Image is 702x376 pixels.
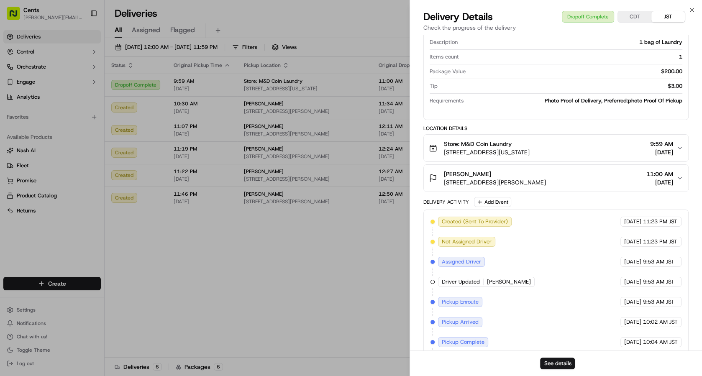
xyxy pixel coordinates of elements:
div: 💻 [71,122,77,128]
span: Driver Updated [442,278,480,286]
span: [DATE] [624,258,641,266]
button: Store: M&D Coin Laundry[STREET_ADDRESS][US_STATE]9:59 AM[DATE] [424,135,688,161]
div: 1 bag of Laundry [461,38,682,46]
span: [DATE] [624,278,641,286]
span: [STREET_ADDRESS][US_STATE] [444,148,530,156]
span: Pickup Complete [442,338,484,346]
span: [DATE] [624,338,641,346]
span: Description [430,38,458,46]
span: 11:00 AM [646,170,673,178]
button: Add Event [474,197,511,207]
div: $3.00 [441,82,682,90]
span: 9:53 AM JST [643,298,674,306]
button: CDT [618,11,651,22]
span: [STREET_ADDRESS][PERSON_NAME] [444,178,546,187]
img: Nash [8,8,25,25]
div: $200.00 [469,68,682,75]
div: Delivery Activity [423,199,469,205]
span: Knowledge Base [17,121,64,129]
span: 11:23 PM JST [643,238,677,246]
span: 9:59 AM [650,140,673,148]
button: [PERSON_NAME][STREET_ADDRESS][PERSON_NAME]11:00 AM[DATE] [424,165,688,192]
a: 💻API Documentation [67,118,138,133]
p: Check the progress of the delivery [423,23,689,32]
span: Package Value [430,68,466,75]
p: Welcome 👋 [8,33,152,46]
div: 📗 [8,122,15,128]
span: [PERSON_NAME] [487,278,531,286]
span: Requirements [430,97,464,105]
span: Pickup Arrived [442,318,479,326]
span: 9:53 AM JST [643,258,674,266]
span: [DATE] [624,238,641,246]
a: Powered byPylon [59,141,101,148]
span: Assigned Driver [442,258,481,266]
span: [DATE] [624,298,641,306]
span: Store: M&D Coin Laundry [444,140,512,148]
button: See details [540,358,575,369]
span: Delivery Details [423,10,493,23]
span: Created (Sent To Provider) [442,218,508,225]
span: Pickup Enroute [442,298,479,306]
span: API Documentation [79,121,134,129]
span: Items count [430,53,459,61]
button: JST [651,11,685,22]
div: Location Details [423,125,689,132]
span: Tip [430,82,438,90]
button: Start new chat [142,82,152,92]
span: [DATE] [650,148,673,156]
span: Pylon [83,141,101,148]
div: Start new chat [28,79,137,88]
span: 10:04 AM JST [643,338,678,346]
span: 10:02 AM JST [643,318,678,326]
div: Photo Proof of Delivery, Preferred:photo Proof Of Pickup [467,97,682,105]
a: 📗Knowledge Base [5,118,67,133]
input: Got a question? Start typing here... [22,54,151,62]
div: We're available if you need us! [28,88,106,95]
span: 9:53 AM JST [643,278,674,286]
span: [PERSON_NAME] [444,170,491,178]
div: 1 [462,53,682,61]
span: [DATE] [624,218,641,225]
span: Not Assigned Driver [442,238,492,246]
span: [DATE] [646,178,673,187]
span: [DATE] [624,318,641,326]
img: 1736555255976-a54dd68f-1ca7-489b-9aae-adbdc363a1c4 [8,79,23,95]
span: 11:23 PM JST [643,218,677,225]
